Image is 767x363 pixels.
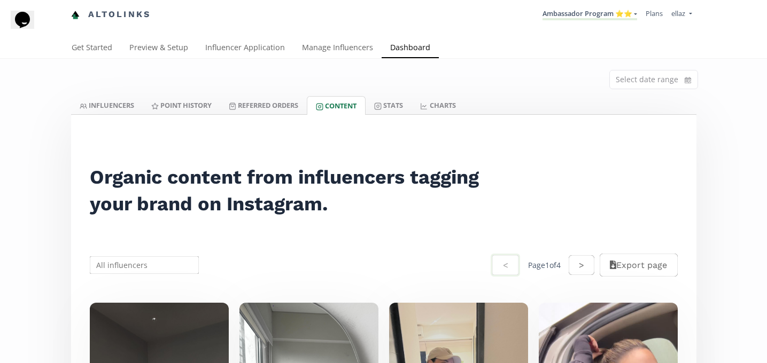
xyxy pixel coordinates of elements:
a: Dashboard [382,38,439,59]
button: Export page [600,254,677,277]
img: favicon-32x32.png [71,11,80,19]
a: Stats [366,96,412,114]
a: INFLUENCERS [71,96,143,114]
button: < [491,254,520,277]
input: All influencers [88,255,201,275]
a: Altolinks [71,6,151,23]
a: Referred Orders [220,96,307,114]
a: Point HISTORY [143,96,220,114]
a: Plans [646,9,663,18]
h2: Organic content from influencers tagging your brand on Instagram. [90,164,493,217]
a: Preview & Setup [121,38,197,59]
a: Ambassador Program ⭐️⭐️ [543,9,637,20]
a: CHARTS [412,96,464,114]
div: Page 1 of 4 [528,260,561,271]
span: ellaz [671,9,685,18]
a: Get Started [63,38,121,59]
svg: calendar [685,75,691,85]
a: ellaz [671,9,692,21]
button: > [569,255,594,275]
a: Content [307,96,366,115]
iframe: chat widget [11,11,45,43]
a: Influencer Application [197,38,293,59]
a: Manage Influencers [293,38,382,59]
